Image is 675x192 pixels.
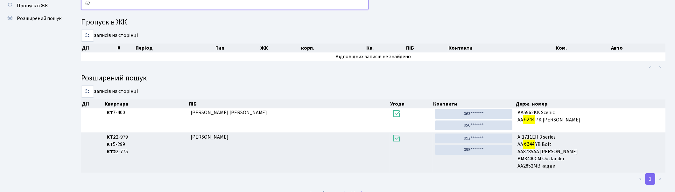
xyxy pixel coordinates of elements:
b: КТ [107,141,113,148]
mark: 6244 [523,115,535,124]
th: Контакти [448,44,555,52]
th: корп. [301,44,366,52]
td: Відповідних записів не знайдено [81,52,665,61]
th: Авто [610,44,665,52]
a: Розширений пошук [3,12,67,25]
th: Дії [81,99,104,108]
th: ПІБ [405,44,448,52]
b: КТ2 [107,134,116,141]
span: Пропуск в ЖК [17,2,48,9]
th: Ком. [555,44,610,52]
label: записів на сторінці [81,30,138,42]
b: КТ2 [107,148,116,155]
span: [PERSON_NAME] [191,134,229,141]
select: записів на сторінці [81,30,94,42]
label: записів на сторінці [81,86,138,98]
th: Період [135,44,215,52]
h4: Розширений пошук [81,74,665,83]
span: Розширений пошук [17,15,61,22]
th: ПІБ [188,99,390,108]
h4: Пропуск в ЖК [81,18,665,27]
span: АІ1711ЕН 3 series АА YB Bolt АА8785АА [PERSON_NAME] ВМ3400СМ Outlander АА2852МВ кадди [517,134,663,170]
span: 2-979 5-299 2-775 [107,134,186,155]
select: записів на сторінці [81,86,94,98]
a: 1 [645,173,655,185]
th: Держ. номер [515,99,665,108]
th: Квартира [104,99,188,108]
mark: 6244 [523,140,535,148]
span: KA5962KK Scenic AA PK [PERSON_NAME] [517,109,663,124]
th: Контакти [432,99,515,108]
th: # [117,44,135,52]
th: Дії [81,44,117,52]
th: Кв. [366,44,405,52]
th: ЖК [260,44,301,52]
span: 7-400 [107,109,186,116]
span: [PERSON_NAME] [PERSON_NAME] [191,109,267,116]
th: Тип [215,44,260,52]
th: Угода [390,99,433,108]
b: КТ [107,109,113,116]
